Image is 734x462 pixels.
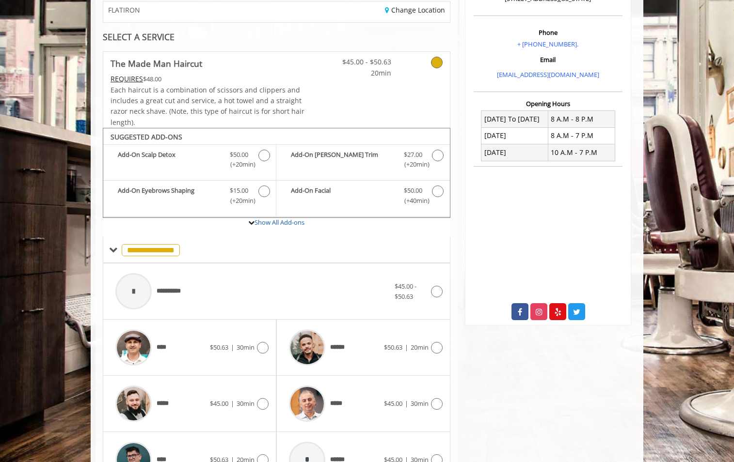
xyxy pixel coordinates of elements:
div: $48.00 [111,74,305,84]
b: Add-On Facial [291,185,394,206]
a: Show All Add-ons [255,218,304,227]
span: | [405,399,408,408]
span: This service needs some Advance to be paid before we block your appointment [111,74,143,83]
h3: Email [476,56,620,63]
span: (+20min ) [399,159,427,169]
h3: Opening Hours [474,100,622,107]
td: [DATE] [481,127,548,144]
span: $50.00 [230,150,248,160]
span: | [231,399,234,408]
span: $27.00 [404,150,422,160]
span: $50.63 [384,343,402,352]
span: $15.00 [230,185,248,196]
span: $45.00 [384,399,402,408]
span: $50.00 [404,185,422,196]
span: 30min [237,343,255,352]
span: Each haircut is a combination of scissors and clippers and includes a great cut and service, a ho... [111,85,304,127]
span: $45.00 - $50.63 [334,57,391,67]
span: (+40min ) [399,196,427,206]
b: The Made Man Haircut [111,57,202,70]
span: $50.63 [210,343,228,352]
span: $45.00 [210,399,228,408]
a: Change Location [385,5,445,15]
div: SELECT A SERVICE [103,32,450,42]
span: | [231,343,234,352]
span: 20min [334,68,391,78]
b: SUGGESTED ADD-ONS [111,132,182,141]
b: Add-On [PERSON_NAME] Trim [291,150,394,170]
span: (+20min ) [225,196,254,206]
span: FLATIRON [108,6,140,14]
h3: Phone [476,29,620,36]
td: 8 A.M - 7 P.M [548,127,615,144]
span: 30min [411,399,429,408]
label: Add-On Beard Trim [281,150,445,172]
span: 30min [237,399,255,408]
td: 10 A.M - 7 P.M [548,144,615,161]
span: | [405,343,408,352]
label: Add-On Facial [281,185,445,208]
a: [EMAIL_ADDRESS][DOMAIN_NAME] [497,70,599,79]
span: (+20min ) [225,159,254,169]
span: 20min [411,343,429,352]
td: [DATE] To [DATE] [481,111,548,127]
label: Add-On Scalp Detox [108,150,271,172]
span: $45.00 - $50.63 [395,282,416,301]
b: Add-On Eyebrows Shaping [118,185,220,206]
td: 8 A.M - 8 P.M [548,111,615,127]
b: Add-On Scalp Detox [118,150,220,170]
div: The Made Man Haircut Add-onS [103,128,450,218]
label: Add-On Eyebrows Shaping [108,185,271,208]
a: + [PHONE_NUMBER]. [517,40,578,48]
td: [DATE] [481,144,548,161]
